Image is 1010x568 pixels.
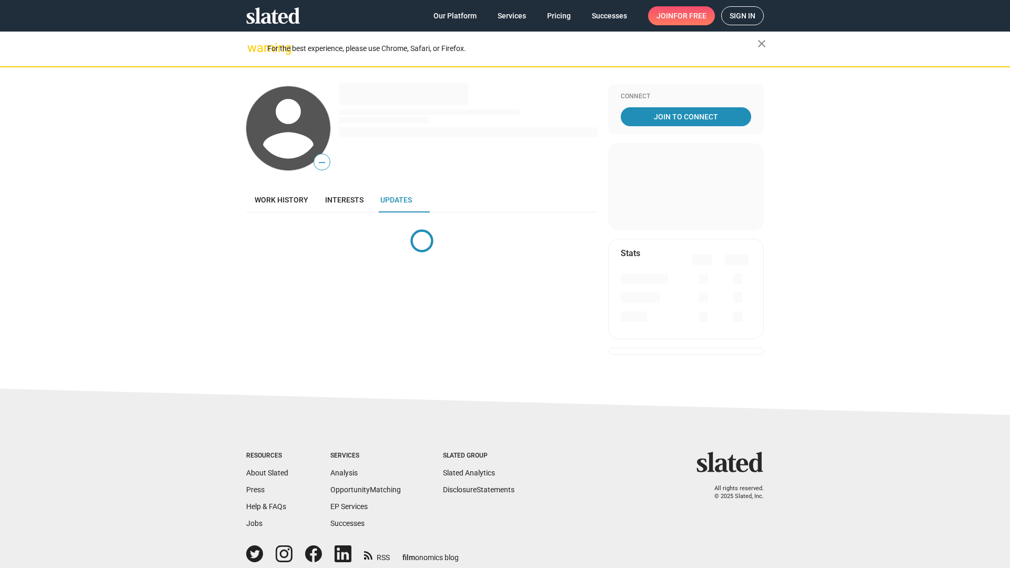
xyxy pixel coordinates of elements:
span: for free [673,6,706,25]
mat-card-title: Stats [621,248,640,259]
a: Jobs [246,519,262,528]
a: OpportunityMatching [330,485,401,494]
a: Pricing [539,6,579,25]
span: Services [498,6,526,25]
a: EP Services [330,502,368,511]
p: All rights reserved. © 2025 Slated, Inc. [703,485,764,500]
a: DisclosureStatements [443,485,514,494]
a: RSS [364,546,390,563]
a: Press [246,485,265,494]
a: Our Platform [425,6,485,25]
span: Join To Connect [623,107,749,126]
span: Successes [592,6,627,25]
a: Sign in [721,6,764,25]
div: Slated Group [443,452,514,460]
span: — [314,156,330,169]
span: film [402,553,415,562]
a: Analysis [330,469,358,477]
a: About Slated [246,469,288,477]
span: Our Platform [433,6,477,25]
span: Join [656,6,706,25]
mat-icon: close [755,37,768,50]
span: Sign in [730,7,755,25]
a: filmonomics blog [402,544,459,563]
a: Join To Connect [621,107,751,126]
a: Slated Analytics [443,469,495,477]
a: Help & FAQs [246,502,286,511]
div: Connect [621,93,751,101]
a: Successes [330,519,365,528]
mat-icon: warning [247,42,260,54]
span: Work history [255,196,308,204]
a: Interests [317,187,372,212]
span: Pricing [547,6,571,25]
a: Services [489,6,534,25]
a: Successes [583,6,635,25]
span: Updates [380,196,412,204]
a: Joinfor free [648,6,715,25]
span: Interests [325,196,363,204]
div: Services [330,452,401,460]
a: Updates [372,187,420,212]
a: Work history [246,187,317,212]
div: Resources [246,452,288,460]
div: For the best experience, please use Chrome, Safari, or Firefox. [267,42,757,56]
